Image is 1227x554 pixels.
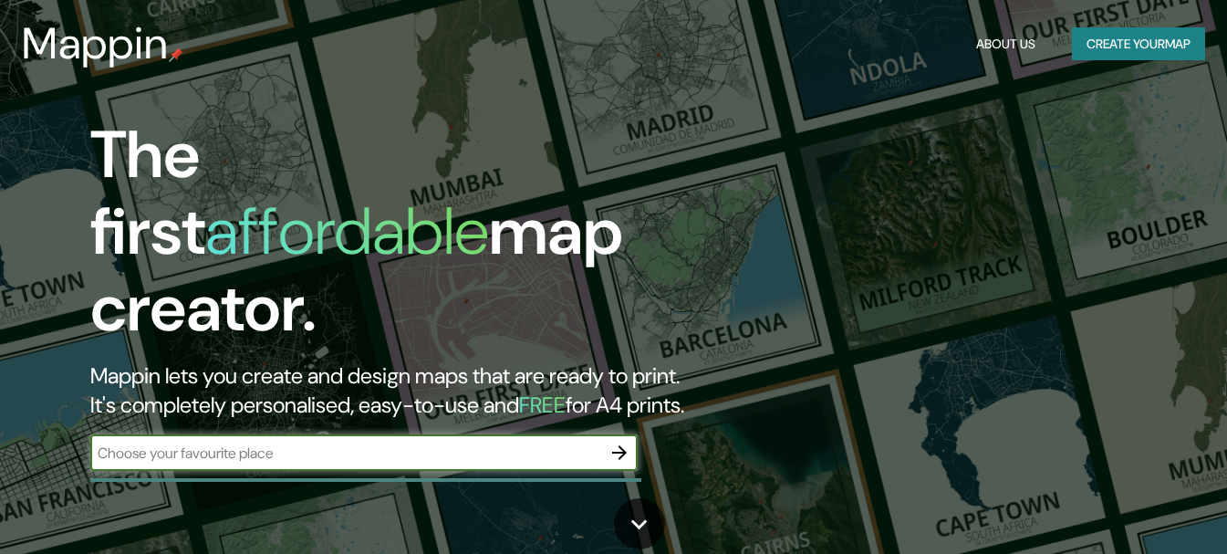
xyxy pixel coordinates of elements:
h1: The first map creator. [90,117,704,361]
img: mappin-pin [169,47,183,62]
input: Choose your favourite place [90,443,601,464]
h2: Mappin lets you create and design maps that are ready to print. It's completely personalised, eas... [90,361,704,420]
button: About Us [969,27,1043,61]
h3: Mappin [22,18,169,69]
button: Create yourmap [1072,27,1205,61]
h1: affordable [205,189,489,274]
h5: FREE [519,391,566,419]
